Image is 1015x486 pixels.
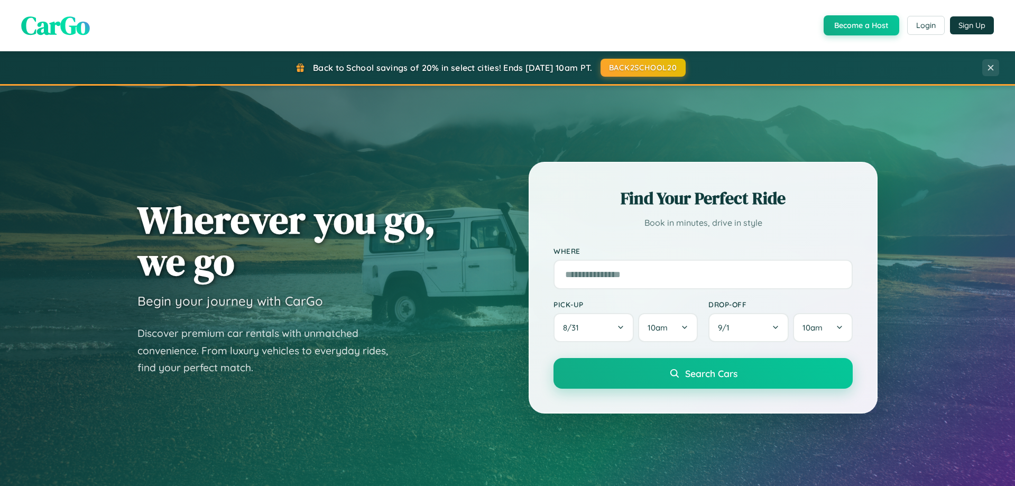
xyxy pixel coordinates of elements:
span: 10am [802,323,823,333]
button: 9/1 [708,313,789,342]
button: 10am [793,313,853,342]
h1: Wherever you go, we go [137,199,436,282]
span: Back to School savings of 20% in select cities! Ends [DATE] 10am PT. [313,62,592,73]
button: 8/31 [553,313,634,342]
span: 9 / 1 [718,323,735,333]
label: Drop-off [708,300,853,309]
button: Login [907,16,945,35]
span: CarGo [21,8,90,43]
button: Become a Host [824,15,899,35]
h2: Find Your Perfect Ride [553,187,853,210]
span: 10am [648,323,668,333]
button: Search Cars [553,358,853,389]
button: 10am [638,313,698,342]
p: Discover premium car rentals with unmatched convenience. From luxury vehicles to everyday rides, ... [137,325,402,377]
span: Search Cars [685,368,737,379]
label: Pick-up [553,300,698,309]
h3: Begin your journey with CarGo [137,293,323,309]
label: Where [553,246,853,255]
p: Book in minutes, drive in style [553,215,853,231]
span: 8 / 31 [563,323,584,333]
button: Sign Up [950,16,994,34]
button: BACK2SCHOOL20 [601,59,686,77]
